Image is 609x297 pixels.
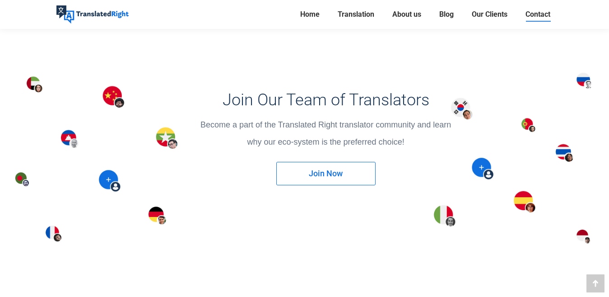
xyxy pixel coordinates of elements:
span: Translation [338,10,374,19]
span: Home [300,10,320,19]
a: Blog [437,8,456,21]
a: Home [298,8,322,21]
span: Blog [439,10,454,19]
p: why our eco-system is the preferred choice! [141,136,511,148]
a: Translation [335,8,377,21]
span: About us [392,10,421,19]
a: Our Clients [469,8,510,21]
a: Join Now [276,162,376,185]
div: Become a part of the Translated Right translator community and learn [141,118,511,148]
h3: Join Our Team of Translators [141,90,511,109]
a: Contact [523,8,553,21]
span: Contact [525,10,550,19]
span: Our Clients [472,10,507,19]
img: Translated Right [56,5,129,24]
a: About us [390,8,424,21]
span: Join Now [309,169,343,178]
